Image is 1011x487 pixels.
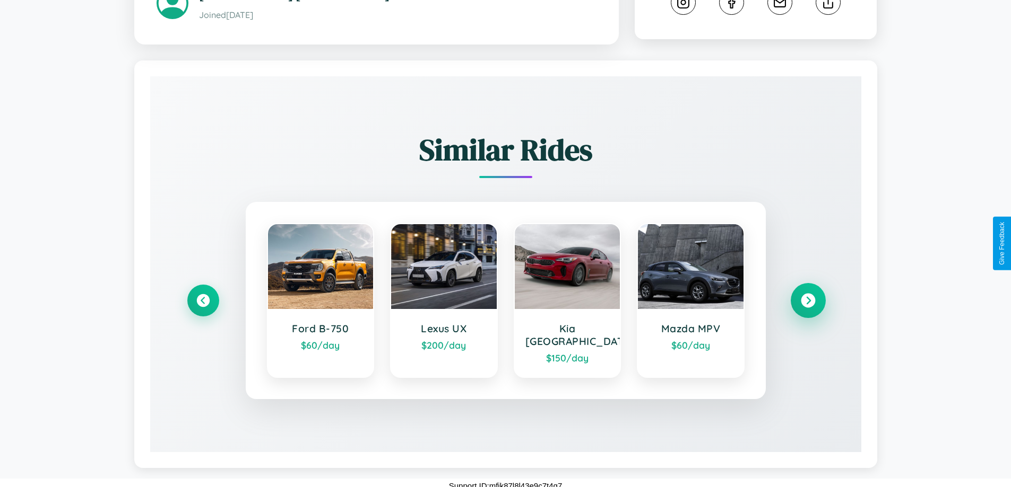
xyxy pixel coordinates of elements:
[402,322,486,335] h3: Lexus UX
[402,339,486,351] div: $ 200 /day
[187,129,824,170] h2: Similar Rides
[649,322,733,335] h3: Mazda MPV
[525,322,610,348] h3: Kia [GEOGRAPHIC_DATA]
[649,339,733,351] div: $ 60 /day
[279,339,363,351] div: $ 60 /day
[525,352,610,364] div: $ 150 /day
[279,322,363,335] h3: Ford B-750
[514,223,621,378] a: Kia [GEOGRAPHIC_DATA]$150/day
[267,223,375,378] a: Ford B-750$60/day
[199,7,597,23] p: Joined [DATE]
[390,223,498,378] a: Lexus UX$200/day
[998,222,1006,265] div: Give Feedback
[637,223,745,378] a: Mazda MPV$60/day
